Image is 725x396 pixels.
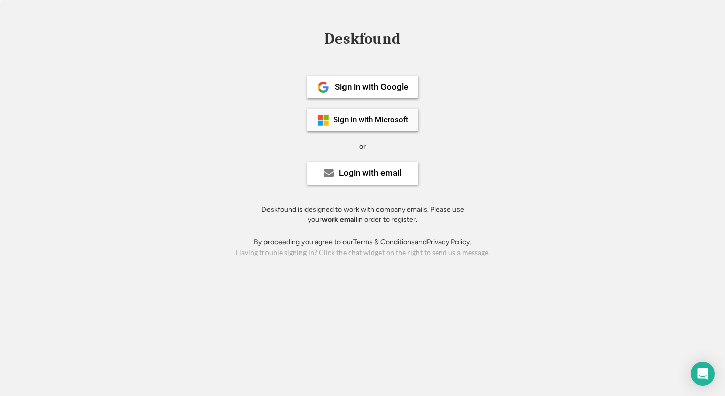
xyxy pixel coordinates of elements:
[333,116,408,124] div: Sign in with Microsoft
[335,83,408,91] div: Sign in with Google
[359,141,366,152] div: or
[353,238,415,246] a: Terms & Conditions
[691,362,715,386] div: Open Intercom Messenger
[254,237,471,247] div: By proceeding you agree to our and
[427,238,471,246] a: Privacy Policy.
[322,215,357,224] strong: work email
[249,205,477,225] div: Deskfound is designed to work with company emails. Please use your in order to register.
[317,114,329,126] img: ms-symbollockup_mssymbol_19.png
[317,81,329,93] img: 1024px-Google__G__Logo.svg.png
[339,169,401,177] div: Login with email
[320,31,406,47] div: Deskfound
